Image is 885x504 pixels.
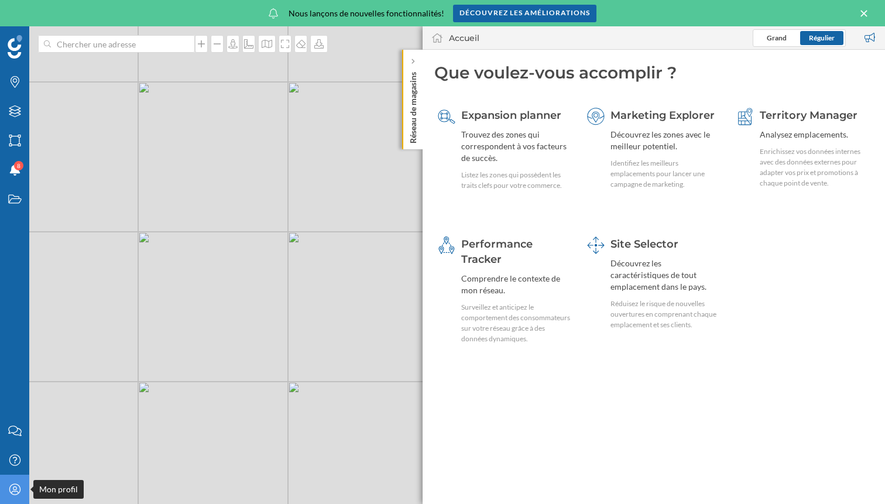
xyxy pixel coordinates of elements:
span: 8 [17,160,20,172]
span: Grand [767,33,787,42]
div: Découvrez les zones avec le meilleur potentiel. [610,129,721,152]
p: Réseau de magasins [407,67,419,143]
span: Marketing Explorer [610,109,715,122]
span: Expansion planner [461,109,561,122]
div: Analysez emplacements. [760,129,870,140]
div: Mon profil [33,480,84,499]
img: territory-manager.svg [736,108,754,125]
div: Comprendre le contexte de mon réseau. [461,273,571,296]
img: explorer.svg [587,108,605,125]
div: Surveillez et anticipez le comportement des consommateurs sur votre réseau grâce à des données dy... [461,302,571,344]
span: Performance Tracker [461,238,533,266]
div: Accueil [449,32,479,44]
span: Nous lançons de nouvelles fonctionnalités! [289,8,444,19]
span: Régulier [809,33,835,42]
div: Listez les zones qui possèdent les traits clefs pour votre commerce. [461,170,571,191]
span: Assistance [23,8,80,19]
div: Trouvez des zones qui correspondent à vos facteurs de succès. [461,129,571,164]
span: Site Selector [610,238,678,251]
img: search-areas.svg [438,108,455,125]
div: Identifiez les meilleurs emplacements pour lancer une campagne de marketing. [610,158,721,190]
img: Logo Geoblink [8,35,22,59]
img: dashboards-manager.svg [587,236,605,254]
div: Découvrez les caractéristiques de tout emplacement dans le pays. [610,258,721,293]
div: Enrichissez vos données internes avec des données externes pour adapter vos prix et promotions à ... [760,146,870,188]
span: Territory Manager [760,109,857,122]
div: Que voulez-vous accomplir ? [434,61,873,84]
img: monitoring-360.svg [438,236,455,254]
div: Réduisez le risque de nouvelles ouvertures en comprenant chaque emplacement et ses clients. [610,299,721,330]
